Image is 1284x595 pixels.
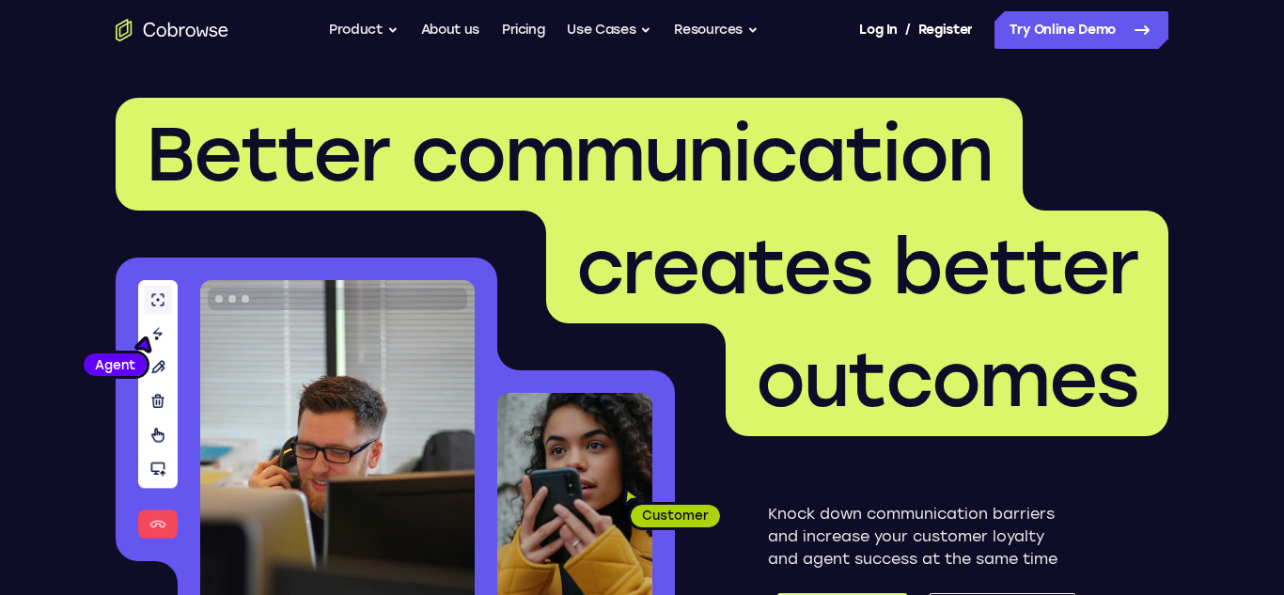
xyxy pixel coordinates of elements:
button: Use Cases [567,11,651,49]
a: Go to the home page [116,19,228,41]
span: outcomes [756,335,1138,425]
a: Try Online Demo [994,11,1168,49]
a: Log In [859,11,897,49]
button: Resources [674,11,759,49]
a: About us [421,11,479,49]
p: Knock down communication barriers and increase your customer loyalty and agent success at the sam... [768,503,1075,571]
span: Better communication [146,109,993,199]
button: Product [329,11,399,49]
a: Register [918,11,973,49]
a: Pricing [502,11,545,49]
span: creates better [576,222,1138,312]
span: / [905,19,911,41]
